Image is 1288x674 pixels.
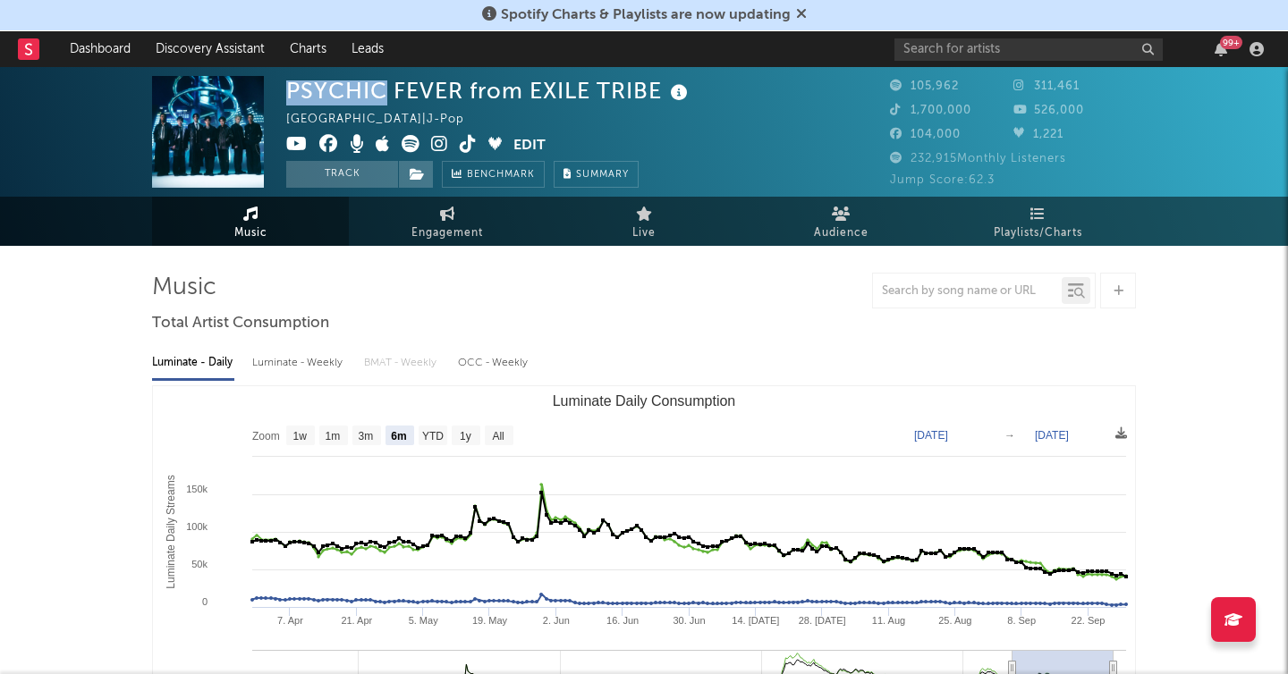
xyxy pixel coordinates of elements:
text: 150k [186,484,208,494]
a: Engagement [349,197,546,246]
span: Music [234,223,267,244]
a: Charts [277,31,339,67]
span: 1,700,000 [890,105,971,116]
span: Spotify Charts & Playlists are now updating [501,8,791,22]
text: 1y [460,430,471,442]
text: 22. Sep [1072,615,1106,626]
text: Zoom [252,430,280,442]
span: 105,962 [890,80,959,92]
text: 25. Aug [938,615,971,626]
a: Live [546,197,742,246]
div: [GEOGRAPHIC_DATA] | J-Pop [286,109,485,131]
text: 7. Apr [277,615,303,626]
text: 14. [DATE] [732,615,779,626]
text: [DATE] [1035,429,1069,442]
a: Leads [339,31,396,67]
div: OCC - Weekly [458,348,530,378]
text: 2. Jun [543,615,570,626]
span: Dismiss [796,8,807,22]
button: Edit [513,135,546,157]
span: Audience [814,223,869,244]
span: Jump Score: 62.3 [890,174,995,186]
span: 311,461 [1013,80,1080,92]
text: 50k [191,559,208,569]
input: Search by song name or URL [873,284,1062,299]
span: Summary [576,170,629,180]
button: Track [286,161,398,188]
span: Total Artist Consumption [152,313,329,334]
text: 21. Apr [341,615,372,626]
text: 1w [293,430,308,442]
text: Luminate Daily Consumption [553,393,736,409]
text: [DATE] [914,429,948,442]
text: YTD [422,430,444,442]
text: → [1004,429,1015,442]
button: 99+ [1215,42,1227,56]
text: 0 [202,596,208,607]
text: Luminate Daily Streams [165,475,177,588]
text: 3m [359,430,374,442]
text: All [492,430,504,442]
text: 16. Jun [606,615,639,626]
span: Benchmark [467,164,535,186]
a: Music [152,197,349,246]
text: 8. Sep [1007,615,1036,626]
span: Playlists/Charts [994,223,1082,244]
span: 104,000 [890,129,961,140]
span: Live [632,223,656,244]
div: 99 + [1220,36,1242,49]
text: 19. May [472,615,508,626]
span: Engagement [411,223,483,244]
div: PSYCHIC FEVER from EXILE TRIBE [286,76,692,105]
text: 5. May [409,615,439,626]
div: Luminate - Weekly [252,348,346,378]
span: 1,221 [1013,129,1063,140]
span: 526,000 [1013,105,1084,116]
text: 30. Jun [673,615,705,626]
a: Discovery Assistant [143,31,277,67]
text: 6m [391,430,406,442]
a: Audience [742,197,939,246]
div: Luminate - Daily [152,348,234,378]
span: 232,915 Monthly Listeners [890,153,1066,164]
text: 100k [186,521,208,532]
text: 1m [326,430,341,442]
a: Benchmark [442,161,545,188]
text: 11. Aug [872,615,905,626]
button: Summary [554,161,639,188]
text: 28. [DATE] [799,615,846,626]
input: Search for artists [894,38,1163,61]
a: Playlists/Charts [939,197,1136,246]
a: Dashboard [57,31,143,67]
